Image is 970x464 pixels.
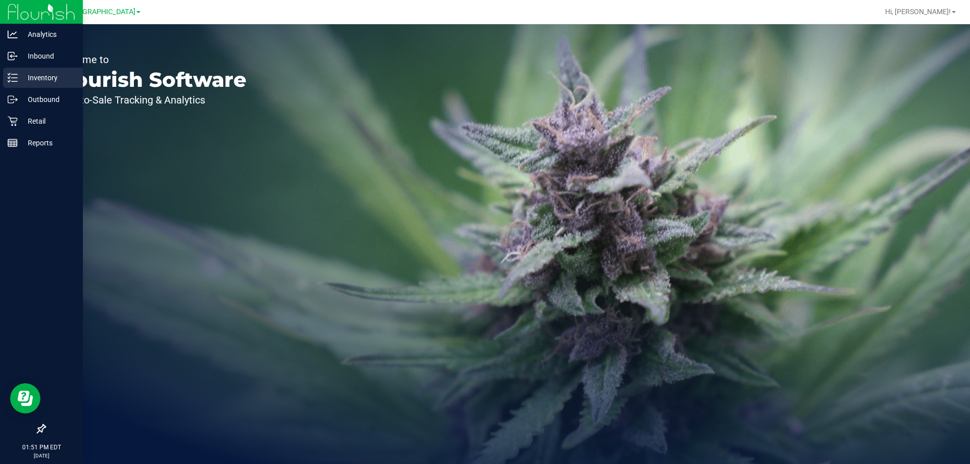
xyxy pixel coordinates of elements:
[8,29,18,39] inline-svg: Analytics
[18,137,78,149] p: Reports
[18,50,78,62] p: Inbound
[10,383,40,414] iframe: Resource center
[5,452,78,459] p: [DATE]
[66,8,135,16] span: [GEOGRAPHIC_DATA]
[55,70,247,90] p: Flourish Software
[55,55,247,65] p: Welcome to
[5,443,78,452] p: 01:51 PM EDT
[18,28,78,40] p: Analytics
[885,8,951,16] span: Hi, [PERSON_NAME]!
[8,73,18,83] inline-svg: Inventory
[8,116,18,126] inline-svg: Retail
[8,138,18,148] inline-svg: Reports
[18,72,78,84] p: Inventory
[18,93,78,106] p: Outbound
[18,115,78,127] p: Retail
[55,95,247,105] p: Seed-to-Sale Tracking & Analytics
[8,51,18,61] inline-svg: Inbound
[8,94,18,105] inline-svg: Outbound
